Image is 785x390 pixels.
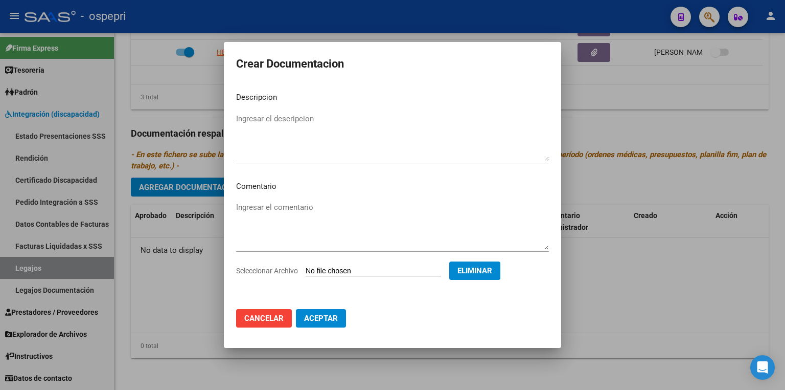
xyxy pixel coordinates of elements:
span: Seleccionar Archivo [236,267,298,275]
span: Aceptar [304,314,338,323]
p: Descripcion [236,92,549,103]
button: Eliminar [449,262,500,280]
p: Comentario [236,181,549,192]
button: Aceptar [296,309,346,328]
button: Cancelar [236,309,292,328]
div: Open Intercom Messenger [750,355,775,380]
span: Cancelar [244,314,284,323]
span: Eliminar [457,266,492,275]
h2: Crear Documentacion [236,54,549,74]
